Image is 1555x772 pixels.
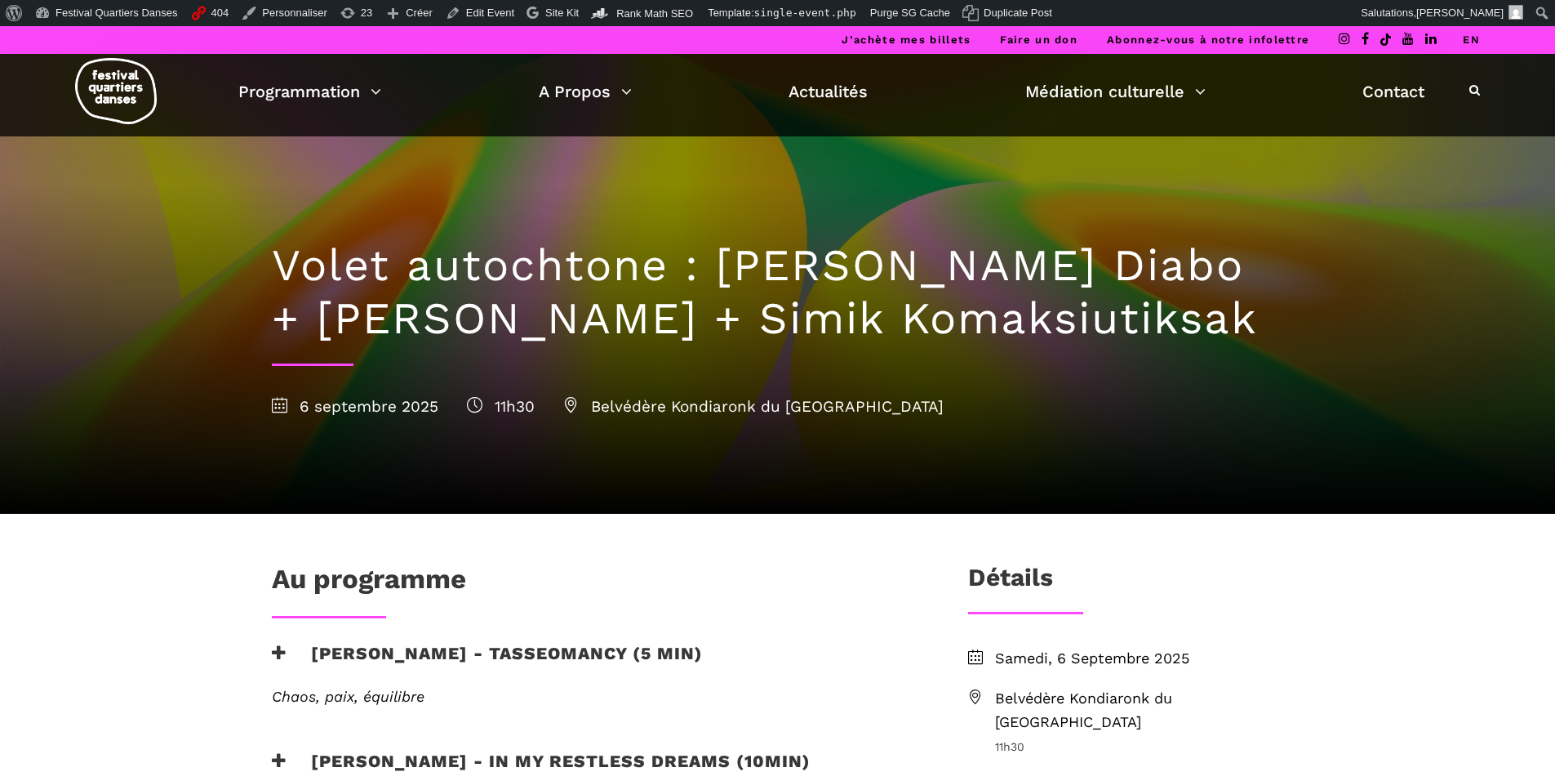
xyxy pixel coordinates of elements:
em: Chaos, paix, équilibre [272,688,424,705]
a: Abonnez-vous à notre infolettre [1107,33,1309,46]
span: [PERSON_NAME] [1416,7,1504,19]
span: single-event.php [754,7,856,19]
h1: Volet autochtone : [PERSON_NAME] Diabo + [PERSON_NAME] + Simik Komaksiutiksak [272,239,1284,346]
span: Belvédère Kondiaronk du [GEOGRAPHIC_DATA] [995,687,1284,734]
span: 11h30 [995,738,1284,756]
a: Contact [1362,78,1424,105]
a: EN [1463,33,1480,46]
span: 6 septembre 2025 [272,397,438,416]
h3: Détails [968,563,1053,604]
a: A Propos [539,78,632,105]
span: 11h30 [467,397,535,416]
span: Rank Math SEO [616,7,693,20]
span: Site Kit [545,7,579,19]
a: J’achète mes billets [842,33,971,46]
img: logo-fqd-med [75,58,157,124]
h3: [PERSON_NAME] - Tasseomancy (5 min) [272,643,703,684]
a: Actualités [789,78,868,105]
a: Programmation [238,78,381,105]
a: Médiation culturelle [1025,78,1206,105]
span: Belvédère Kondiaronk du [GEOGRAPHIC_DATA] [563,397,944,416]
h1: Au programme [272,563,466,604]
a: Faire un don [1000,33,1077,46]
span: Samedi, 6 Septembre 2025 [995,647,1284,671]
